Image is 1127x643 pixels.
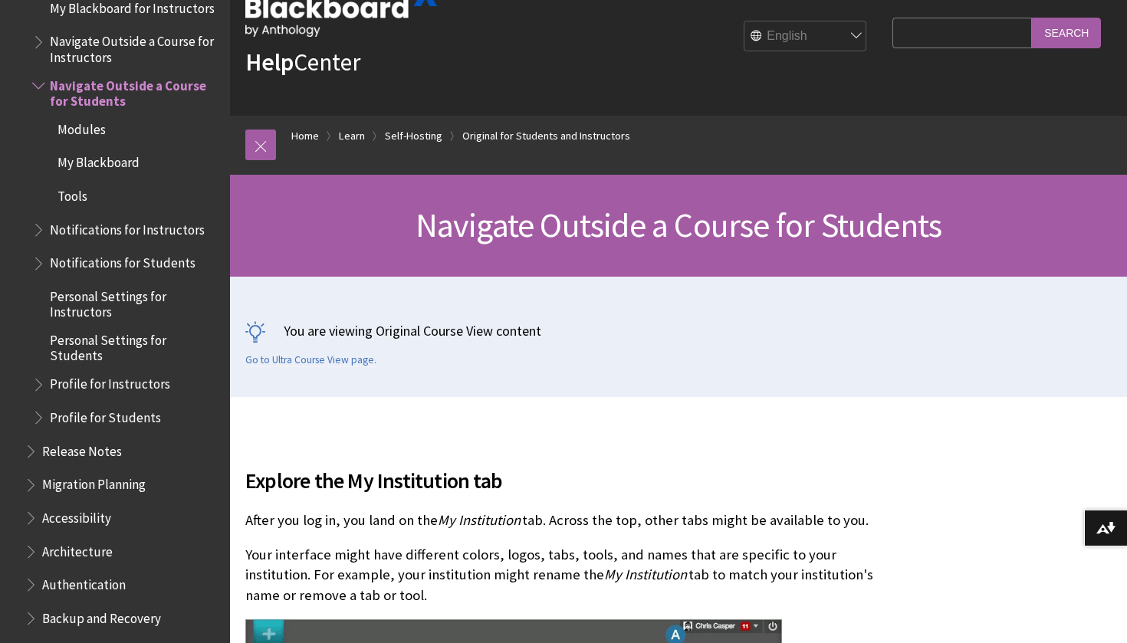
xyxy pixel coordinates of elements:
span: Architecture [42,539,113,559]
span: Personal Settings for Instructors [50,284,219,320]
span: Tools [58,183,87,204]
a: Home [291,126,319,146]
span: Authentication [42,572,126,592]
span: Notifications for Students [50,251,195,271]
p: Your interface might have different colors, logos, tabs, tools, and names that are specific to yo... [245,545,885,605]
span: Notifications for Instructors [50,217,205,238]
span: My Institution [438,511,521,529]
span: Personal Settings for Students [50,327,219,363]
span: Release Notes [42,438,122,459]
p: You are viewing Original Course View content [245,321,1112,340]
span: Navigate Outside a Course for Instructors [50,29,219,65]
span: Modules [58,116,106,137]
span: Accessibility [42,505,111,526]
span: Profile for Instructors [50,372,170,392]
span: Profile for Students [50,405,161,425]
p: After you log in, you land on the tab. Across the top, other tabs might be available to you. [245,510,885,530]
strong: Help [245,47,294,77]
span: Backup and Recovery [42,605,161,626]
input: Search [1032,18,1101,48]
span: Navigate Outside a Course for Students [416,204,942,246]
a: Self-Hosting [385,126,442,146]
span: My Blackboard [58,150,140,171]
a: Learn [339,126,365,146]
a: Go to Ultra Course View page. [245,353,376,367]
a: HelpCenter [245,47,360,77]
a: Original for Students and Instructors [462,126,630,146]
span: Navigate Outside a Course for Students [50,73,219,109]
select: Site Language Selector [744,21,867,52]
span: Migration Planning [42,472,146,493]
span: Explore the My Institution tab [245,464,885,497]
span: My Institution [604,566,687,583]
